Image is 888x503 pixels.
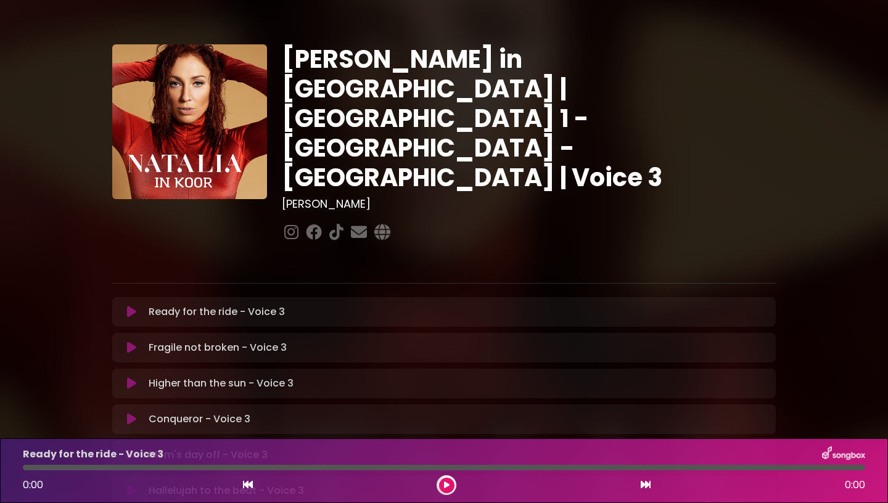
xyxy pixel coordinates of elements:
p: Higher than the sun - Voice 3 [149,376,294,391]
h3: [PERSON_NAME] [282,197,776,211]
p: Ready for the ride - Voice 3 [23,447,163,462]
span: 0:00 [23,478,43,492]
h1: [PERSON_NAME] in [GEOGRAPHIC_DATA] | [GEOGRAPHIC_DATA] 1 - [GEOGRAPHIC_DATA] - [GEOGRAPHIC_DATA] ... [282,44,776,192]
img: YTVS25JmS9CLUqXqkEhs [112,44,267,199]
p: Conqueror - Voice 3 [149,412,250,427]
span: 0:00 [845,478,865,493]
img: songbox-logo-white.png [822,446,865,462]
p: Fragile not broken - Voice 3 [149,340,287,355]
p: Ready for the ride - Voice 3 [149,305,285,319]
